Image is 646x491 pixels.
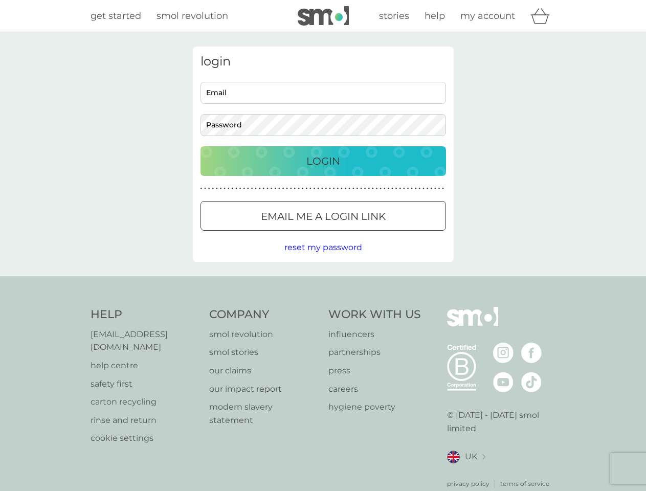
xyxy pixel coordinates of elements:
[380,186,382,191] p: ●
[415,186,417,191] p: ●
[216,186,218,191] p: ●
[243,186,245,191] p: ●
[447,307,498,342] img: smol
[328,400,421,414] a: hygiene poverty
[209,328,318,341] a: smol revolution
[407,186,409,191] p: ●
[425,10,445,21] span: help
[209,364,318,377] p: our claims
[91,395,199,409] p: carton recycling
[357,186,359,191] p: ●
[91,414,199,427] a: rinse and return
[259,186,261,191] p: ●
[425,9,445,24] a: help
[430,186,432,191] p: ●
[228,186,230,191] p: ●
[438,186,440,191] p: ●
[271,186,273,191] p: ●
[493,372,514,392] img: visit the smol Youtube page
[399,186,401,191] p: ●
[333,186,335,191] p: ●
[305,186,307,191] p: ●
[209,346,318,359] p: smol stories
[282,186,284,191] p: ●
[368,186,370,191] p: ●
[447,451,460,463] img: UK flag
[391,186,393,191] p: ●
[493,343,514,363] img: visit the smol Instagram page
[284,242,362,252] span: reset my password
[266,186,269,191] p: ●
[328,364,421,377] a: press
[427,186,429,191] p: ●
[201,186,203,191] p: ●
[91,432,199,445] a: cookie settings
[91,10,141,21] span: get started
[294,186,296,191] p: ●
[209,307,318,323] h4: Company
[328,307,421,323] h4: Work With Us
[235,186,237,191] p: ●
[328,346,421,359] a: partnerships
[201,54,446,69] h3: login
[384,186,386,191] p: ●
[411,186,413,191] p: ●
[255,186,257,191] p: ●
[298,186,300,191] p: ●
[325,186,327,191] p: ●
[447,479,489,488] a: privacy policy
[232,186,234,191] p: ●
[328,383,421,396] a: careers
[263,186,265,191] p: ●
[157,10,228,21] span: smol revolution
[376,186,378,191] p: ●
[328,328,421,341] a: influencers
[352,186,354,191] p: ●
[341,186,343,191] p: ●
[91,359,199,372] a: help centre
[348,186,350,191] p: ●
[157,9,228,24] a: smol revolution
[302,186,304,191] p: ●
[447,409,556,435] p: © [DATE] - [DATE] smol limited
[220,186,222,191] p: ●
[345,186,347,191] p: ●
[201,146,446,176] button: Login
[247,186,249,191] p: ●
[521,343,542,363] img: visit the smol Facebook page
[91,328,199,354] a: [EMAIL_ADDRESS][DOMAIN_NAME]
[500,479,549,488] p: terms of service
[274,186,276,191] p: ●
[465,450,477,463] span: UK
[209,383,318,396] a: our impact report
[442,186,444,191] p: ●
[298,6,349,26] img: smol
[317,186,319,191] p: ●
[91,377,199,391] p: safety first
[364,186,366,191] p: ●
[224,186,226,191] p: ●
[530,6,556,26] div: basket
[284,241,362,254] button: reset my password
[379,9,409,24] a: stories
[290,186,292,191] p: ●
[321,186,323,191] p: ●
[419,186,421,191] p: ●
[209,400,318,427] a: modern slavery statement
[460,9,515,24] a: my account
[337,186,339,191] p: ●
[91,307,199,323] h4: Help
[286,186,288,191] p: ●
